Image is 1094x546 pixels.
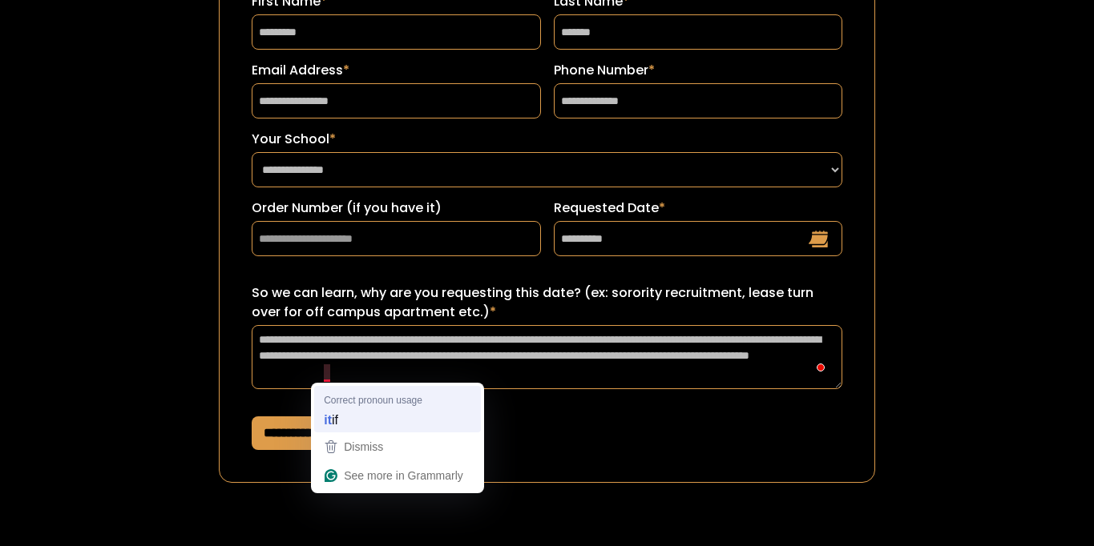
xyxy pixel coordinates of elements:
textarea: To enrich screen reader interactions, please activate Accessibility in Grammarly extension settings [252,325,842,389]
label: Your School [252,130,842,149]
label: So we can learn, why are you requesting this date? (ex: sorority recruitment, lease turn over for... [252,283,842,322]
label: Requested Date [554,199,843,218]
label: Order Number (if you have it) [252,199,541,218]
label: Phone Number [554,61,843,80]
label: Email Address [252,61,541,80]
